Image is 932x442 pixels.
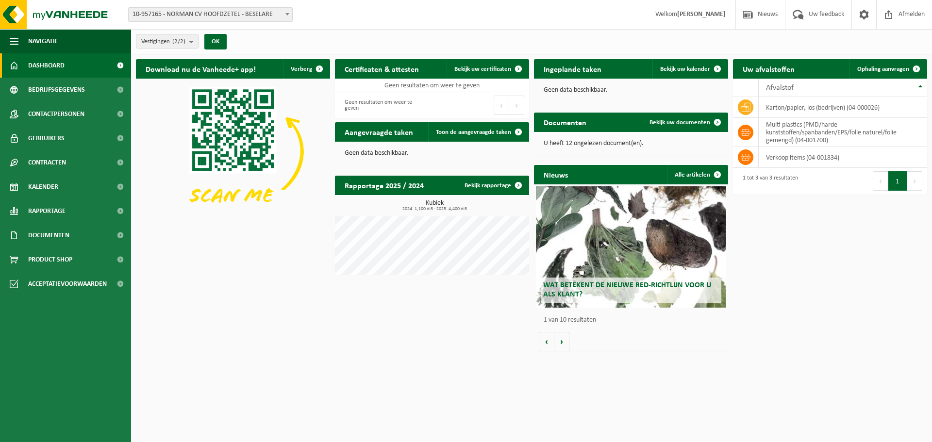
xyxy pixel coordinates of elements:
div: Geen resultaten om weer te geven [340,95,427,116]
td: Geen resultaten om weer te geven [335,79,529,92]
span: Verberg [291,66,312,72]
td: karton/papier, los (bedrijven) (04-000026) [759,97,927,118]
p: 1 van 10 resultaten [544,317,723,324]
button: Vestigingen(2/2) [136,34,199,49]
a: Alle artikelen [667,165,727,184]
span: Contracten [28,150,66,175]
span: Documenten [28,223,69,247]
button: 1 [888,171,907,191]
span: Afvalstof [766,84,794,92]
h2: Ingeplande taken [534,59,611,78]
span: Toon de aangevraagde taken [436,129,511,135]
span: 10-957165 - NORMAN CV HOOFDZETEL - BESELARE [128,7,293,22]
span: Bekijk uw kalender [660,66,710,72]
span: Vestigingen [141,34,185,49]
a: Toon de aangevraagde taken [428,122,528,142]
a: Bekijk rapportage [457,176,528,195]
span: Bekijk uw certificaten [454,66,511,72]
strong: [PERSON_NAME] [677,11,726,18]
p: Geen data beschikbaar. [345,150,519,157]
span: Contactpersonen [28,102,84,126]
a: Bekijk uw kalender [652,59,727,79]
h2: Documenten [534,113,596,131]
span: Product Shop [28,247,72,272]
a: Bekijk uw documenten [642,113,727,132]
span: Gebruikers [28,126,65,150]
img: Download de VHEPlus App [136,79,330,224]
button: Next [509,96,524,115]
button: Volgende [554,332,569,351]
span: Bekijk uw documenten [649,119,710,126]
td: verkoop items (04-001834) [759,147,927,168]
button: Vorige [539,332,554,351]
span: 10-957165 - NORMAN CV HOOFDZETEL - BESELARE [129,8,292,21]
button: OK [204,34,227,49]
span: Kalender [28,175,58,199]
div: 1 tot 3 van 3 resultaten [738,170,798,192]
button: Verberg [283,59,329,79]
span: Acceptatievoorwaarden [28,272,107,296]
h2: Download nu de Vanheede+ app! [136,59,266,78]
td: multi plastics (PMD/harde kunststoffen/spanbanden/EPS/folie naturel/folie gemengd) (04-001700) [759,118,927,147]
span: Ophaling aanvragen [857,66,909,72]
count: (2/2) [172,38,185,45]
h2: Aangevraagde taken [335,122,423,141]
h3: Kubiek [340,200,529,212]
button: Previous [873,171,888,191]
a: Ophaling aanvragen [849,59,926,79]
span: Rapportage [28,199,66,223]
button: Previous [494,96,509,115]
span: Wat betekent de nieuwe RED-richtlijn voor u als klant? [543,281,711,298]
span: Navigatie [28,29,58,53]
h2: Nieuws [534,165,578,184]
p: Geen data beschikbaar. [544,87,718,94]
span: Bedrijfsgegevens [28,78,85,102]
span: 2024: 1,100 m3 - 2025: 4,400 m3 [340,207,529,212]
span: Dashboard [28,53,65,78]
p: U heeft 12 ongelezen document(en). [544,140,718,147]
button: Next [907,171,922,191]
h2: Rapportage 2025 / 2024 [335,176,433,195]
h2: Uw afvalstoffen [733,59,804,78]
h2: Certificaten & attesten [335,59,429,78]
a: Wat betekent de nieuwe RED-richtlijn voor u als klant? [536,186,726,308]
a: Bekijk uw certificaten [447,59,528,79]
